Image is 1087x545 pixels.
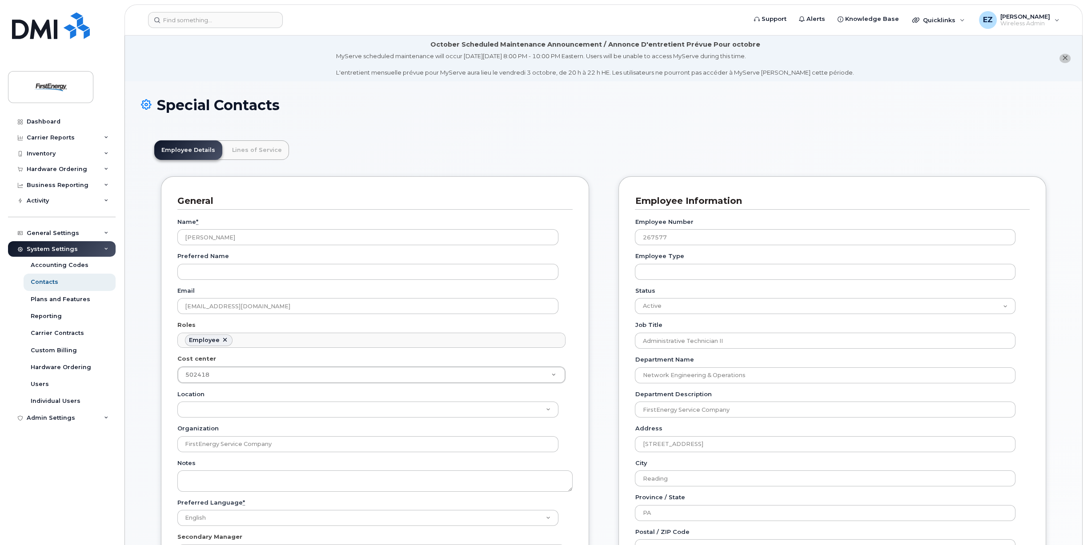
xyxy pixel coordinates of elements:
[635,459,647,467] label: City
[430,40,760,49] div: October Scheduled Maintenance Announcement / Annonce D'entretient Prévue Pour octobre
[243,499,245,506] abbr: required
[635,355,694,364] label: Department Name
[177,286,195,295] label: Email
[1059,54,1071,63] button: close notification
[177,354,216,363] label: Cost center
[196,218,198,225] abbr: required
[336,52,854,77] div: MyServe scheduled maintenance will occur [DATE][DATE] 8:00 PM - 10:00 PM Eastern. Users will be u...
[635,493,685,501] label: Province / State
[177,424,219,433] label: Organization
[177,195,566,207] h3: General
[178,367,565,383] a: 502418
[177,390,205,398] label: Location
[635,321,662,329] label: Job Title
[177,498,245,507] label: Preferred Language
[177,218,198,226] label: Name
[141,97,1066,113] h1: Special Contacts
[635,195,1023,207] h3: Employee Information
[635,286,655,295] label: Status
[635,252,684,260] label: Employee Type
[177,252,229,260] label: Preferred Name
[177,459,196,467] label: Notes
[154,140,222,160] a: Employee Details
[177,321,196,329] label: Roles
[189,337,220,344] div: Employee
[635,218,693,226] label: Employee Number
[635,528,689,536] label: Postal / ZIP Code
[635,424,662,433] label: Address
[225,140,289,160] a: Lines of Service
[185,371,209,378] span: 502418
[635,390,711,398] label: Department Description
[177,533,242,541] label: Secondary Manager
